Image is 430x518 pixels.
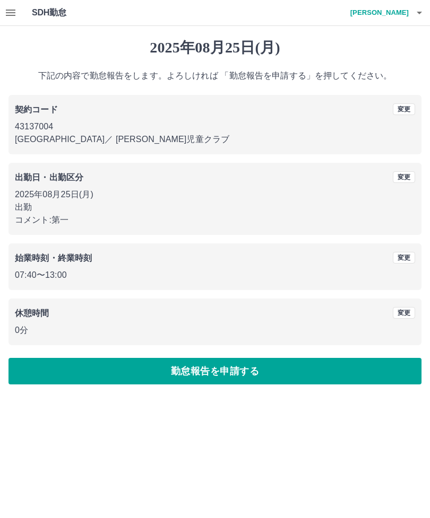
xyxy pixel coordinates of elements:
[393,252,415,264] button: 変更
[15,324,415,337] p: 0分
[8,39,422,57] h1: 2025年08月25日(月)
[15,173,83,182] b: 出勤日・出勤区分
[15,105,58,114] b: 契約コード
[393,103,415,115] button: 変更
[15,214,415,226] p: コメント: 第一
[393,307,415,319] button: 変更
[15,120,415,133] p: 43137004
[15,253,92,262] b: 始業時刻・終業時刻
[15,309,49,318] b: 休憩時間
[15,188,415,201] p: 2025年08月25日(月)
[15,133,415,146] p: [GEOGRAPHIC_DATA] ／ [PERSON_NAME]児童クラブ
[8,358,422,384] button: 勤怠報告を申請する
[15,269,415,282] p: 07:40 〜 13:00
[8,69,422,82] p: 下記の内容で勤怠報告をします。よろしければ 「勤怠報告を申請する」を押してください。
[393,171,415,183] button: 変更
[15,201,415,214] p: 出勤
